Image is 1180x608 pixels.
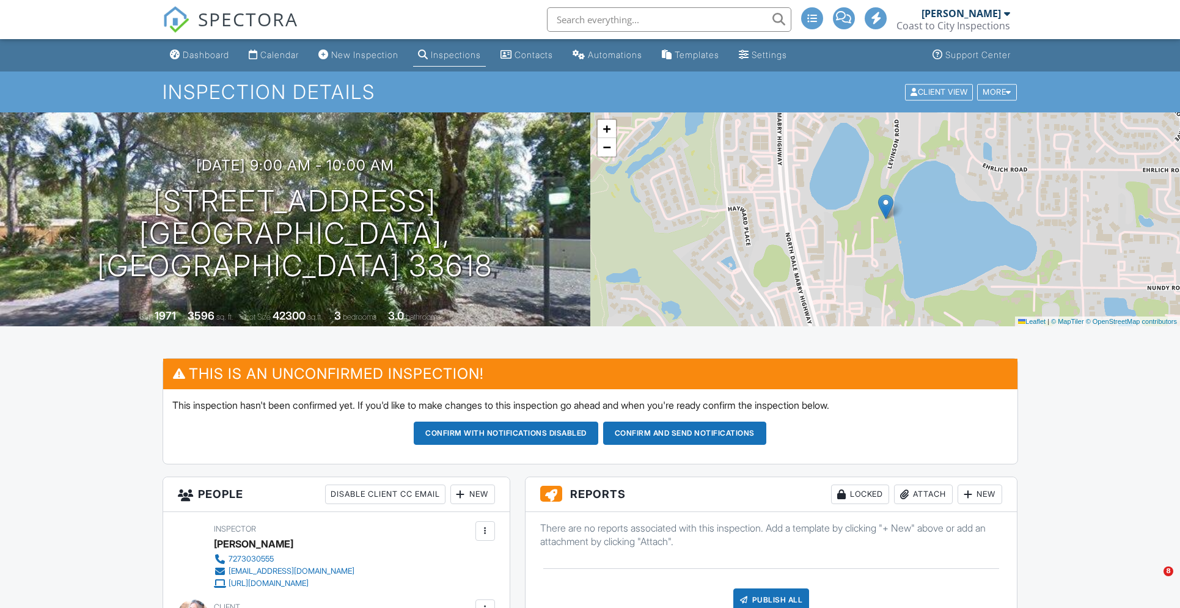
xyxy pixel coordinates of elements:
img: Marker [878,194,893,219]
a: © OpenStreetMap contributors [1086,318,1177,325]
span: − [603,139,610,155]
div: More [977,84,1017,100]
span: bathrooms [406,312,441,321]
div: Dashboard [183,49,229,60]
h1: [STREET_ADDRESS] [GEOGRAPHIC_DATA], [GEOGRAPHIC_DATA] 33618 [20,185,571,282]
p: There are no reports associated with this inspection. Add a template by clicking "+ New" above or... [540,521,1003,549]
h3: This is an Unconfirmed Inspection! [163,359,1017,389]
a: [EMAIL_ADDRESS][DOMAIN_NAME] [214,565,354,577]
a: Dashboard [165,44,234,67]
a: 7273030555 [214,553,354,565]
span: SPECTORA [198,6,298,32]
h3: [DATE] 9:00 am - 10:00 am [196,157,394,174]
a: [URL][DOMAIN_NAME] [214,577,354,590]
a: Zoom out [598,138,616,156]
span: bedrooms [343,312,376,321]
iframe: Intercom live chat [1138,566,1168,596]
span: Built [139,312,153,321]
h1: Inspection Details [163,81,1018,103]
span: + [603,121,610,136]
div: Client View [905,84,973,100]
a: New Inspection [313,44,403,67]
div: New [450,485,495,504]
div: 3596 [188,309,214,322]
div: [URL][DOMAIN_NAME] [229,579,309,588]
a: Inspections [413,44,486,67]
button: Confirm with notifications disabled [414,422,598,445]
div: Settings [752,49,787,60]
a: Templates [657,44,724,67]
div: Calendar [260,49,299,60]
a: Support Center [928,44,1016,67]
div: [PERSON_NAME] [214,535,293,553]
input: Search everything... [547,7,791,32]
span: | [1047,318,1049,325]
span: sq.ft. [307,312,323,321]
a: Calendar [244,44,304,67]
img: The Best Home Inspection Software - Spectora [163,6,189,33]
a: SPECTORA [163,16,298,42]
div: [PERSON_NAME] [922,7,1001,20]
div: 7273030555 [229,554,274,564]
a: Contacts [496,44,558,67]
a: Zoom in [598,120,616,138]
a: © MapTiler [1051,318,1084,325]
div: Automations [588,49,642,60]
div: Support Center [945,49,1011,60]
a: Client View [904,87,976,96]
div: Disable Client CC Email [325,485,445,504]
button: Confirm and send notifications [603,422,766,445]
div: New [958,485,1002,504]
div: Coast to City Inspections [896,20,1010,32]
a: Settings [734,44,792,67]
div: 42300 [273,309,306,322]
div: Locked [831,485,889,504]
span: sq. ft. [216,312,233,321]
div: Contacts [515,49,553,60]
div: Templates [675,49,719,60]
span: Lot Size [245,312,271,321]
h3: People [163,477,510,512]
div: New Inspection [331,49,398,60]
a: Leaflet [1018,318,1046,325]
div: [EMAIL_ADDRESS][DOMAIN_NAME] [229,566,354,576]
div: 1971 [155,309,176,322]
p: This inspection hasn't been confirmed yet. If you'd like to make changes to this inspection go ah... [172,398,1008,412]
div: 3.0 [388,309,404,322]
div: 3 [334,309,341,322]
span: 8 [1164,566,1173,576]
span: Inspector [214,524,256,533]
div: Attach [894,485,953,504]
h3: Reports [526,477,1017,512]
a: Automations (Advanced) [568,44,647,67]
div: Inspections [431,49,481,60]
